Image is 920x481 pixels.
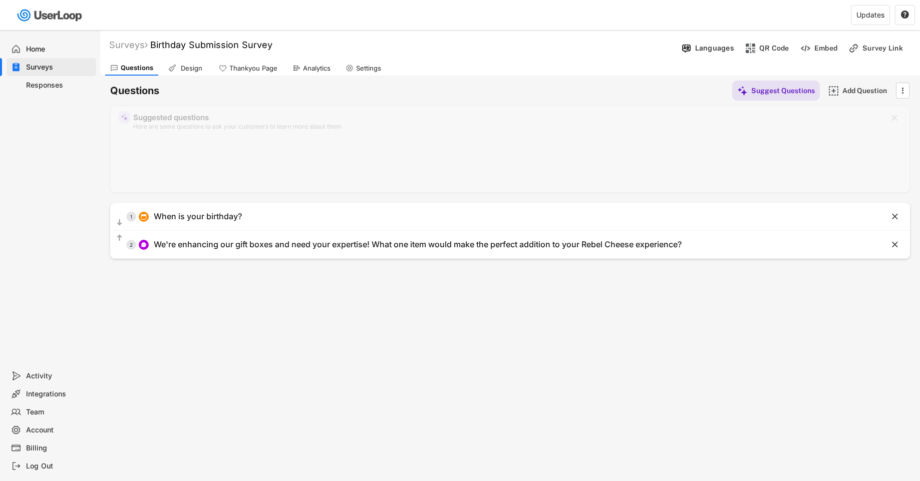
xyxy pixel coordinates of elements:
img: EmbedMinor.svg [800,43,811,54]
div: Team [26,407,92,417]
button:  [897,83,907,98]
img: ConversationMinor.svg [141,242,147,248]
img: userloop-logo-01.svg [15,5,86,26]
img: LinkMinor.svg [848,43,859,54]
div: 1 [126,214,136,219]
text:  [901,10,909,19]
div: Survey Link [862,44,912,53]
div: Suggested questions [133,114,882,121]
div: Home [26,45,92,54]
button:  [115,218,124,228]
text:  [117,218,122,227]
button:  [890,212,900,222]
div: Settings [356,64,381,73]
div: Add Question [842,86,892,95]
text:  [892,211,898,222]
div: Suggest Questions [751,86,815,95]
div: Here are some questions to ask your customers to learn more about them [133,124,882,130]
div: Activity [26,371,92,381]
div: Responses [26,81,92,90]
div: Thankyou Page [229,64,277,73]
div: We're enhancing our gift boxes and need your expertise! What one item would make the perfect addi... [154,239,682,250]
div: Integrations [26,389,92,399]
div: Questions [121,64,153,72]
div: Billing [26,443,92,453]
div: Analytics [303,64,331,73]
text:  [117,234,122,242]
text:  [902,85,904,96]
div: When is your birthday? [154,211,242,222]
div: 2 [126,242,136,247]
h6: Questions [110,84,159,98]
button:  [900,11,909,20]
text:  [891,113,897,123]
div: Surveys [26,63,92,72]
div: Embed [814,44,837,53]
img: Language%20Icon.svg [681,43,692,54]
button:  [890,240,900,250]
img: CalendarMajor.svg [141,214,147,220]
button:  [115,233,124,243]
button:  [889,113,899,123]
div: Updates [856,12,884,19]
img: AddMajor.svg [828,86,839,96]
img: ShopcodesMajor.svg [745,43,756,54]
div: Log Out [26,461,92,471]
img: MagicMajor%20%28Purple%29.svg [737,86,748,96]
font: Birthday Submission Survey [150,40,272,50]
div: Languages [695,44,734,53]
div: Design [179,64,204,73]
div: Surveys [109,39,148,51]
div: Account [26,425,92,435]
text:  [892,239,898,250]
div: QR Code [759,44,789,53]
img: MagicMajor%20%28Purple%29.svg [121,114,128,121]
